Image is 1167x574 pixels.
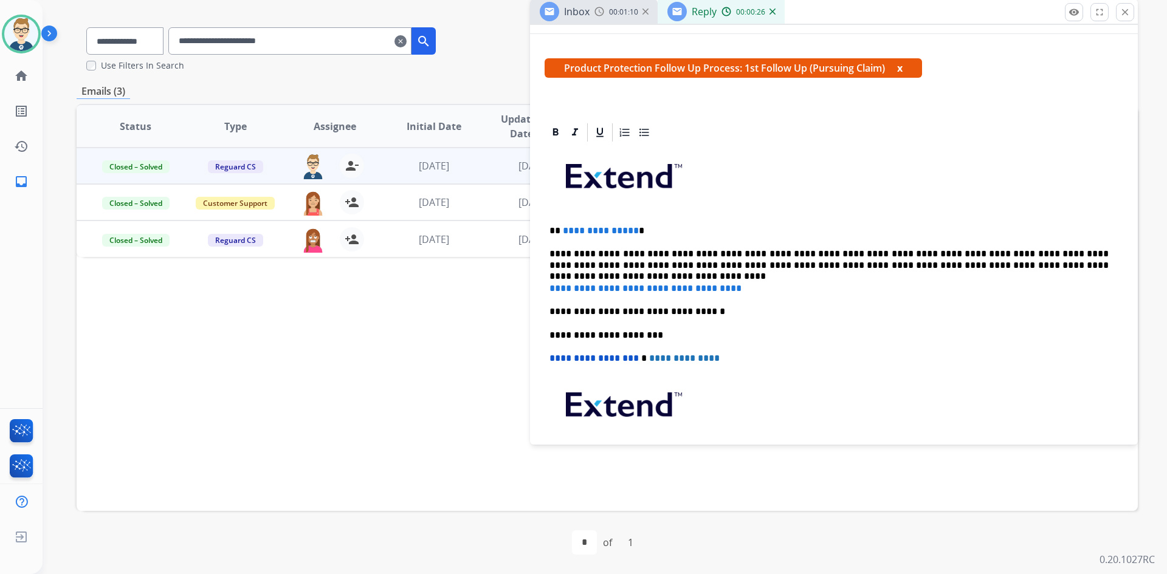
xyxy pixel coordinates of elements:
label: Use Filters In Search [101,60,184,72]
img: agent-avatar [301,227,325,253]
div: Bullet List [635,123,653,142]
mat-icon: person_add [345,195,359,210]
span: [DATE] [518,159,549,173]
span: Closed – Solved [102,234,170,247]
span: Customer Support [196,197,275,210]
div: 1 [618,530,643,555]
p: 0.20.1027RC [1100,552,1155,567]
mat-icon: clear [394,34,407,49]
span: [DATE] [419,159,449,173]
mat-icon: person_remove [345,159,359,173]
div: Italic [566,123,584,142]
span: Closed – Solved [102,160,170,173]
span: [DATE] [419,233,449,246]
span: Inbox [564,5,590,18]
div: Bold [546,123,565,142]
mat-icon: inbox [14,174,29,189]
span: Initial Date [407,119,461,134]
div: Ordered List [616,123,634,142]
span: 00:00:26 [736,7,765,17]
div: Underline [591,123,609,142]
mat-icon: history [14,139,29,154]
mat-icon: fullscreen [1094,7,1105,18]
mat-icon: home [14,69,29,83]
span: Closed – Solved [102,197,170,210]
img: agent-avatar [301,190,325,216]
span: Reguard CS [208,160,263,173]
mat-icon: remove_red_eye [1069,7,1079,18]
div: of [603,535,612,550]
mat-icon: close [1120,7,1131,18]
span: Updated Date [494,112,549,141]
span: Status [120,119,151,134]
button: x [897,61,903,75]
mat-icon: search [416,34,431,49]
span: Type [224,119,247,134]
img: avatar [4,17,38,51]
mat-icon: list_alt [14,104,29,118]
span: Assignee [314,119,356,134]
mat-icon: person_add [345,232,359,247]
span: Product Protection Follow Up Process: 1st Follow Up (Pursuing Claim) [545,58,922,78]
img: agent-avatar [301,154,325,179]
p: Emails (3) [77,84,130,99]
span: [DATE] [518,196,549,209]
span: [DATE] [419,196,449,209]
span: Reply [692,5,717,18]
span: Reguard CS [208,234,263,247]
span: [DATE] [518,233,549,246]
span: 00:01:10 [609,7,638,17]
